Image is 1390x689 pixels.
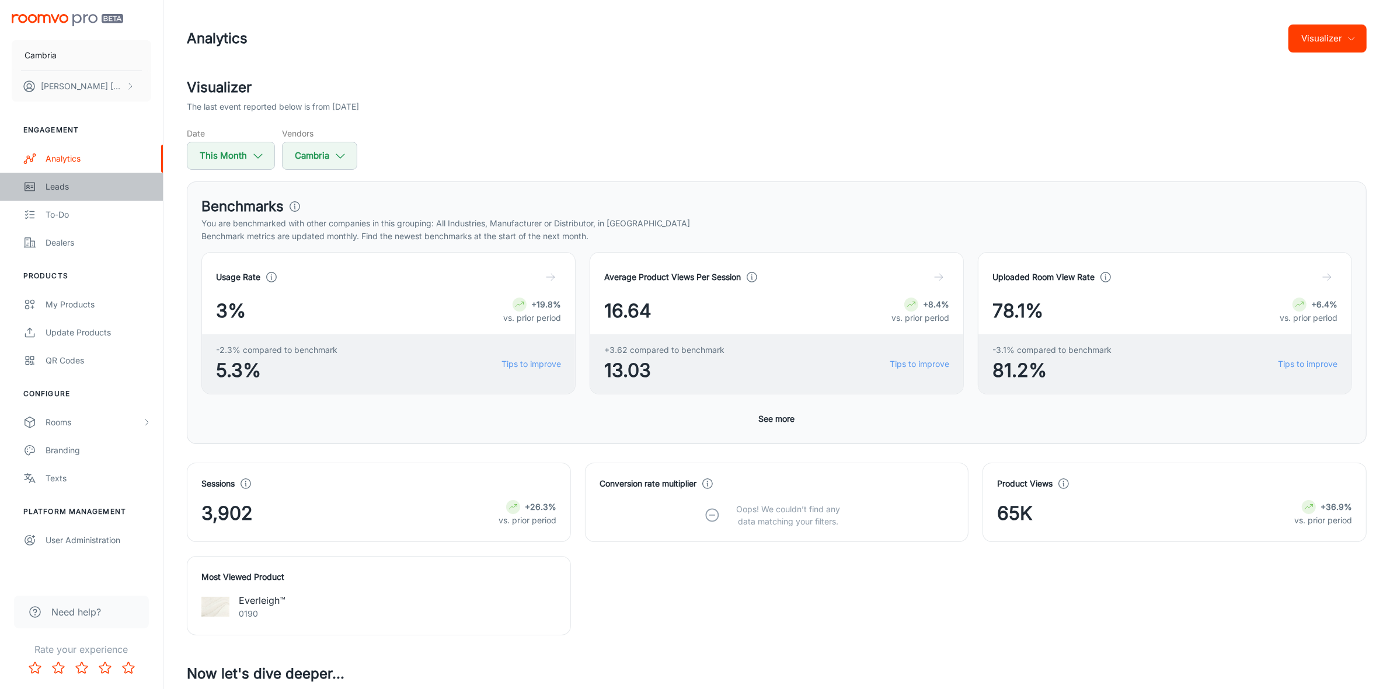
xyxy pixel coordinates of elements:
p: Everleigh™ [239,593,285,607]
button: This Month [187,142,275,170]
button: Rate 4 star [93,656,117,680]
strong: +6.4% [1311,299,1337,309]
p: Cambria [25,49,57,62]
a: Tips to improve [501,358,561,370]
div: Update Products [46,326,151,339]
button: Rate 5 star [117,656,140,680]
p: 0190 [239,607,285,620]
button: [PERSON_NAME] [PERSON_NAME] [12,71,151,102]
h3: Benchmarks [201,196,284,217]
h5: Vendors [282,127,357,139]
h5: Date [187,127,275,139]
a: Tips to improve [890,358,949,370]
div: Rooms [46,416,142,429]
div: Branding [46,444,151,457]
p: The last event reported below is from [DATE] [187,100,359,113]
h4: Average Product Views Per Session [604,271,741,284]
div: User Administration [46,534,151,547]
div: Analytics [46,152,151,165]
p: Rate your experience [9,642,154,656]
button: Rate 1 star [23,656,47,680]
h4: Product Views [997,477,1053,490]
strong: +8.4% [923,299,949,309]
span: 5.3% [216,356,337,384]
a: Tips to improve [1278,358,1337,370]
p: vs. prior period [1294,514,1352,527]
span: -2.3% compared to benchmark [216,344,337,356]
span: 13.03 [604,356,724,384]
p: [PERSON_NAME] [PERSON_NAME] [41,80,123,93]
h4: Conversion rate multiplier [600,477,696,490]
div: Dealers [46,236,151,249]
span: 65K [997,499,1033,527]
span: +3.62 compared to benchmark [604,344,724,356]
button: Rate 2 star [47,656,70,680]
span: 81.2% [992,356,1112,384]
span: 3% [216,297,246,325]
strong: +19.8% [531,299,561,309]
div: Texts [46,472,151,485]
p: Benchmark metrics are updated monthly. Find the newest benchmarks at the start of the next month. [201,230,1352,243]
p: Oops! We couldn’t find any data matching your filters. [727,503,849,527]
button: Rate 3 star [70,656,93,680]
h4: Uploaded Room View Rate [992,271,1095,284]
div: To-do [46,208,151,221]
span: 78.1% [992,297,1043,325]
img: Roomvo PRO Beta [12,14,123,26]
h4: Most Viewed Product [201,571,556,583]
div: Leads [46,180,151,193]
div: QR Codes [46,354,151,367]
span: 16.64 [604,297,652,325]
p: vs. prior period [499,514,556,527]
strong: +36.9% [1321,502,1352,512]
span: 3,902 [201,499,253,527]
p: You are benchmarked with other companies in this grouping: All Industries, Manufacturer or Distri... [201,217,1352,230]
button: Cambria [282,142,357,170]
img: Everleigh™ [201,593,229,621]
h3: Now let's dive deeper... [187,663,1367,684]
strong: +26.3% [525,502,556,512]
div: My Products [46,298,151,311]
h1: Analytics [187,28,248,49]
span: -3.1% compared to benchmark [992,344,1112,356]
span: Need help? [51,605,101,619]
h4: Usage Rate [216,271,260,284]
p: vs. prior period [891,312,949,324]
h4: Sessions [201,477,235,490]
h2: Visualizer [187,77,1367,98]
button: Visualizer [1288,25,1367,53]
p: vs. prior period [503,312,561,324]
p: vs. prior period [1280,312,1337,324]
button: See more [754,408,800,429]
button: Cambria [12,40,151,71]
